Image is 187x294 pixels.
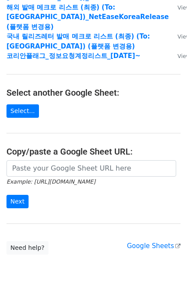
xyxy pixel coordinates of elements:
input: Next [6,195,29,208]
small: Example: [URL][DOMAIN_NAME] [6,178,95,185]
a: Google Sheets [127,242,181,250]
h4: Select another Google Sheet: [6,87,181,98]
a: Need help? [6,241,48,255]
input: Paste your Google Sheet URL here [6,160,176,177]
a: Select... [6,104,39,118]
a: 해외 발매 메크로 리스트 (최종) (To: [GEOGRAPHIC_DATA])_NetEaseKoreaRelease (플랫폼 변경용) [6,3,169,31]
a: 국내 릴리즈레터 발매 메크로 리스트 (최종) (To:[GEOGRAPHIC_DATA]) (플랫폼 변경용) [6,32,150,50]
h4: Copy/paste a Google Sheet URL: [6,146,181,157]
a: 코리안플래그_정보요청계정리스트_[DATE]~ [6,52,141,60]
iframe: Chat Widget [144,252,187,294]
